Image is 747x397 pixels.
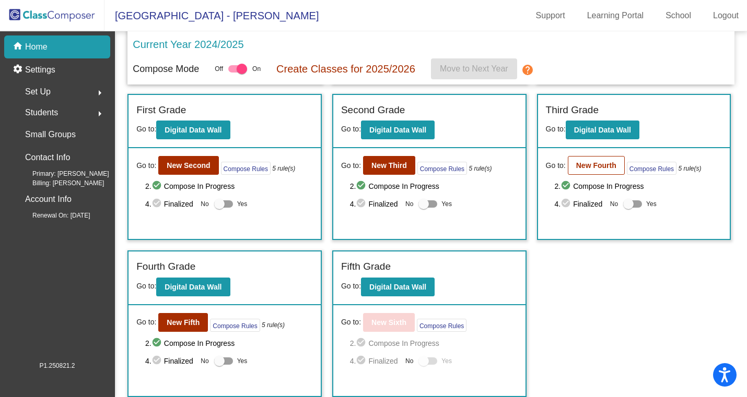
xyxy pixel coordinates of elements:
mat-icon: check_circle [356,337,368,350]
span: 4. Finalized [350,198,400,210]
mat-icon: check_circle [151,180,164,193]
mat-icon: check_circle [356,180,368,193]
mat-icon: help [521,64,534,76]
span: Go to: [341,317,361,328]
span: 2. Compose In Progress [350,337,518,350]
a: Logout [705,7,747,24]
p: Contact Info [25,150,70,165]
span: [GEOGRAPHIC_DATA] - [PERSON_NAME] [104,7,319,24]
span: 4. Finalized [145,355,195,367]
span: Go to: [136,160,156,171]
mat-icon: check_circle [356,355,368,367]
mat-icon: check_circle [356,198,368,210]
mat-icon: arrow_right [94,87,106,99]
span: Renewal On: [DATE] [16,211,90,220]
span: Go to: [546,125,566,133]
button: Move to Next Year [431,58,517,79]
span: 4. Finalized [554,198,604,210]
span: Go to: [136,125,156,133]
i: 5 rule(s) [469,164,492,173]
i: 5 rule(s) [678,164,701,173]
span: Yes [441,198,452,210]
button: New Fourth [568,156,625,175]
p: Small Groups [25,127,76,142]
b: Digital Data Wall [574,126,631,134]
b: New Fourth [576,161,616,170]
span: 4. Finalized [145,198,195,210]
label: Third Grade [546,103,599,118]
a: School [657,7,699,24]
p: Home [25,41,48,53]
p: Current Year 2024/2025 [133,37,243,52]
button: Digital Data Wall [156,278,230,296]
span: Go to: [136,317,156,328]
label: Fifth Grade [341,259,391,274]
span: Set Up [25,85,51,99]
button: Digital Data Wall [361,121,435,139]
span: 2. Compose In Progress [145,180,313,193]
span: Go to: [546,160,566,171]
b: Digital Data Wall [369,283,426,291]
span: 2. Compose In Progress [554,180,722,193]
mat-icon: check_circle [151,355,164,367]
button: New Fifth [158,313,208,332]
label: Second Grade [341,103,405,118]
span: Move to Next Year [440,64,508,73]
span: On [252,64,261,74]
mat-icon: home [13,41,25,53]
mat-icon: check_circle [561,180,573,193]
span: Yes [441,355,452,367]
i: 5 rule(s) [262,320,285,330]
b: New Sixth [371,318,406,327]
b: Digital Data Wall [165,126,221,134]
button: Digital Data Wall [361,278,435,296]
b: New Third [371,161,407,170]
mat-icon: check_circle [561,198,573,210]
mat-icon: check_circle [151,198,164,210]
span: Billing: [PERSON_NAME] [16,178,104,188]
span: Yes [646,198,657,210]
button: Compose Rules [627,162,676,175]
p: Account Info [25,192,72,207]
span: Go to: [341,125,361,133]
button: New Third [363,156,415,175]
button: New Sixth [363,313,415,332]
p: Settings [25,64,55,76]
mat-icon: check_circle [151,337,164,350]
button: New Second [158,156,218,175]
button: Compose Rules [417,162,467,175]
p: Compose Mode [133,62,199,76]
button: Compose Rules [210,319,260,332]
mat-icon: settings [13,64,25,76]
span: 2. Compose In Progress [145,337,313,350]
a: Learning Portal [579,7,652,24]
span: Go to: [136,282,156,290]
a: Support [528,7,574,24]
button: Digital Data Wall [566,121,639,139]
span: Go to: [341,282,361,290]
label: First Grade [136,103,186,118]
span: Go to: [341,160,361,171]
p: Create Classes for 2025/2026 [276,61,415,77]
b: New Second [167,161,210,170]
span: Primary: [PERSON_NAME] [16,169,109,178]
span: Yes [237,355,248,367]
button: Compose Rules [417,319,466,332]
span: No [405,356,413,366]
b: Digital Data Wall [165,283,221,291]
span: Yes [237,198,248,210]
label: Fourth Grade [136,259,195,274]
mat-icon: arrow_right [94,107,106,120]
span: No [201,356,208,366]
span: No [405,199,413,209]
span: No [610,199,618,209]
span: 2. Compose In Progress [350,180,518,193]
span: Off [215,64,223,74]
span: Students [25,105,58,120]
b: New Fifth [167,318,200,327]
button: Compose Rules [221,162,271,175]
span: 4. Finalized [350,355,400,367]
button: Digital Data Wall [156,121,230,139]
b: Digital Data Wall [369,126,426,134]
i: 5 rule(s) [272,164,295,173]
